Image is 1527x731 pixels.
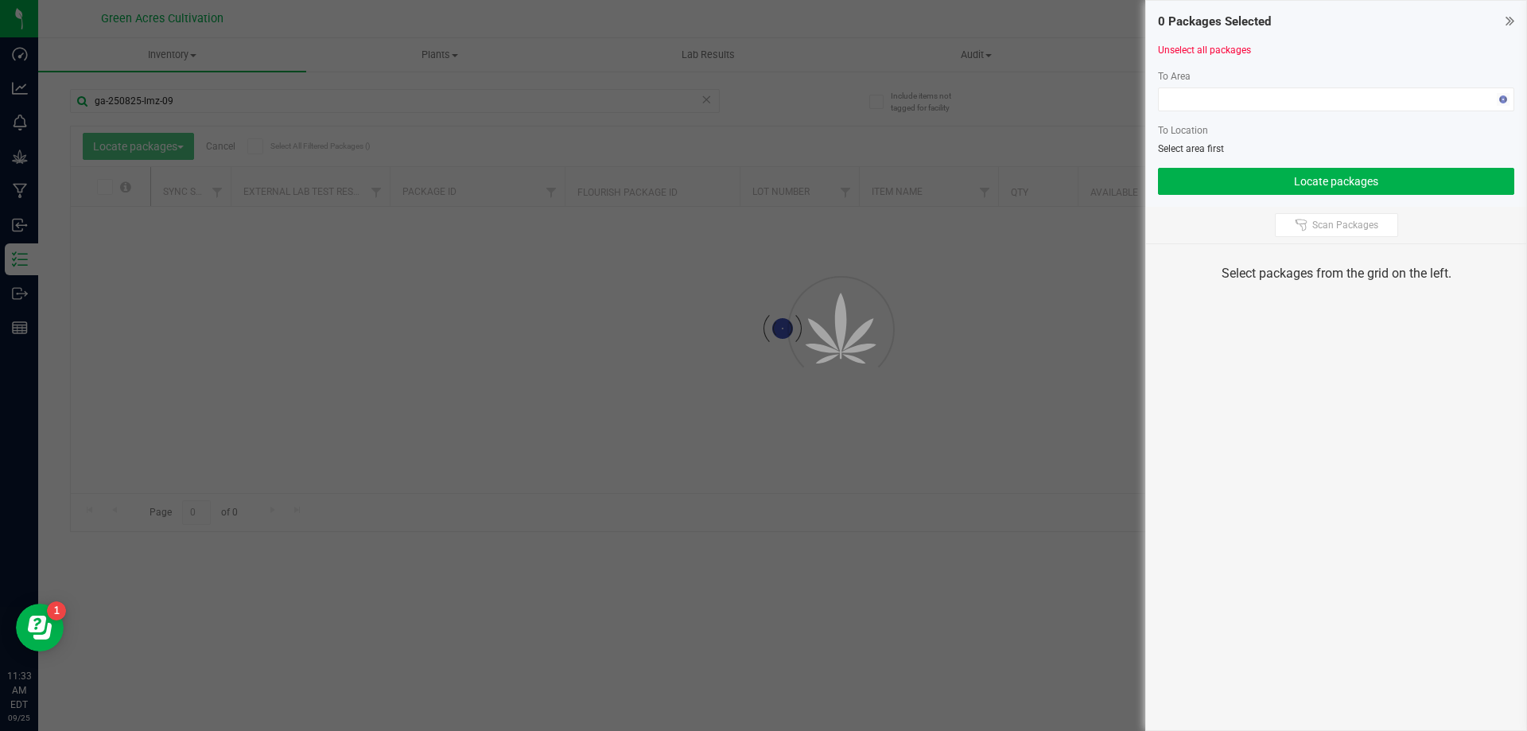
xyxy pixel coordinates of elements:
span: Scan Packages [1312,219,1378,231]
span: Select area first [1158,143,1224,154]
div: Select packages from the grid on the left. [1166,264,1506,283]
span: To Area [1158,71,1191,82]
button: Scan Packages [1275,213,1398,237]
span: NO DATA FOUND [1158,87,1514,111]
button: Locate packages [1158,168,1514,195]
a: Unselect all packages [1158,45,1251,56]
iframe: Resource center [16,604,64,651]
iframe: Resource center unread badge [47,601,66,620]
span: To Location [1158,125,1208,136]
